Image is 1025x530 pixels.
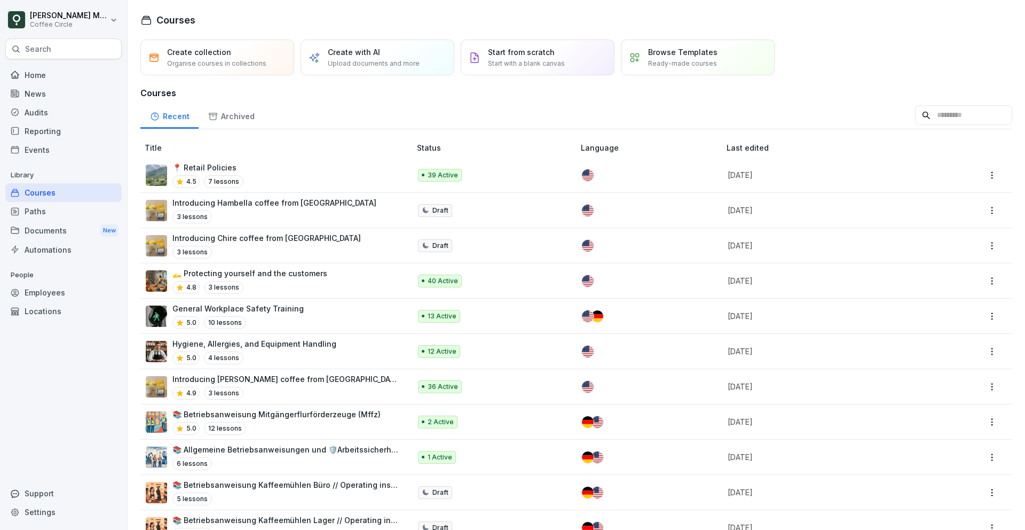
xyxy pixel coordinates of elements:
[145,142,413,153] p: Title
[428,453,452,462] p: 1 Active
[5,221,122,240] a: DocumentsNew
[5,122,122,141] div: Reporting
[172,479,400,490] p: 📚 Betriebsanweisung Kaffeemühlen Büro // Operating instruction coffee grinders office
[146,376,167,397] img: dgqjoierlop7afwbaof655oy.png
[186,177,196,186] p: 4.5
[5,484,122,503] div: Support
[172,338,336,349] p: Hygiene, Allergies, and Equipment Handling
[172,268,327,279] p: 🫴 Protecting yourself and the customers
[728,205,926,216] p: [DATE]
[172,197,376,208] p: Introducing Hambella coffee from [GEOGRAPHIC_DATA]
[186,283,196,292] p: 4.8
[582,487,594,498] img: de.svg
[728,416,926,427] p: [DATE]
[5,240,122,259] a: Automations
[582,240,594,252] img: us.svg
[432,241,448,251] p: Draft
[156,13,195,27] h1: Courses
[146,447,167,468] img: bww9x9miqms8s9iphqwe3dqr.png
[432,206,448,215] p: Draft
[186,318,196,328] p: 5.0
[204,387,243,400] p: 3 lessons
[204,422,246,435] p: 12 lessons
[146,341,167,362] img: w8tq144x4a2iyma52yp79ole.png
[417,142,577,153] p: Status
[140,102,199,129] a: Recent
[582,169,594,181] img: us.svg
[172,211,212,223] p: 3 lessons
[5,66,122,84] div: Home
[204,316,246,329] p: 10 lessons
[582,451,594,463] img: de.svg
[25,44,51,54] p: Search
[428,276,458,286] p: 40 Active
[432,488,448,497] p: Draft
[648,46,717,58] p: Browse Templates
[582,275,594,287] img: us.svg
[5,84,122,103] a: News
[328,46,380,58] p: Create with AI
[428,347,456,356] p: 12 Active
[30,21,108,28] p: Coffee Circle
[582,416,594,428] img: de.svg
[728,169,926,181] p: [DATE]
[204,175,243,188] p: 7 lessons
[592,451,603,463] img: us.svg
[648,59,717,68] p: Ready-made courses
[199,102,264,129] a: Archived
[146,306,167,327] img: dk7x737xv5i545c4hvlzmvog.png
[5,141,122,159] a: Events
[428,170,458,180] p: 39 Active
[167,46,231,58] p: Create collection
[172,457,212,470] p: 6 lessons
[728,487,926,498] p: [DATE]
[146,200,167,221] img: dgqjoierlop7afwbaof655oy.png
[172,246,212,259] p: 3 lessons
[592,310,603,322] img: de.svg
[488,46,555,58] p: Start from scratch
[728,451,926,463] p: [DATE]
[146,270,167,292] img: b6bm8nlnb9e4a66i6kerosil.png
[592,416,603,428] img: us.svg
[728,381,926,392] p: [DATE]
[728,275,926,286] p: [DATE]
[582,205,594,216] img: us.svg
[5,183,122,202] a: Courses
[146,165,167,186] img: r4iv508g6r12c0i8kqe8gadw.png
[5,202,122,221] a: Paths
[172,515,400,526] p: 📚 Betriebsanweisung Kaffeemühlen Lager // Operating instruction coffee grinders warehouse
[5,267,122,284] p: People
[204,352,243,364] p: 4 lessons
[172,232,361,244] p: Introducing Chire coffee from [GEOGRAPHIC_DATA]
[172,493,212,505] p: 5 lessons
[204,281,243,294] p: 3 lessons
[140,87,1012,99] h3: Courses
[146,411,167,433] img: h0queujannmuqzdi3tpb82py.png
[5,503,122,521] a: Settings
[592,487,603,498] img: us.svg
[172,373,400,385] p: Introducing [PERSON_NAME] coffee from [GEOGRAPHIC_DATA]
[428,311,456,321] p: 13 Active
[428,382,458,392] p: 36 Active
[582,381,594,393] img: us.svg
[5,221,122,240] div: Documents
[728,240,926,251] p: [DATE]
[582,310,594,322] img: us.svg
[167,59,266,68] p: Organise courses in collections
[172,162,243,173] p: 📍 Retail Policies
[5,103,122,122] a: Audits
[727,142,939,153] p: Last edited
[172,303,304,314] p: General Workplace Safety Training
[5,283,122,302] a: Employees
[728,310,926,322] p: [DATE]
[581,142,722,153] p: Language
[100,224,119,237] div: New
